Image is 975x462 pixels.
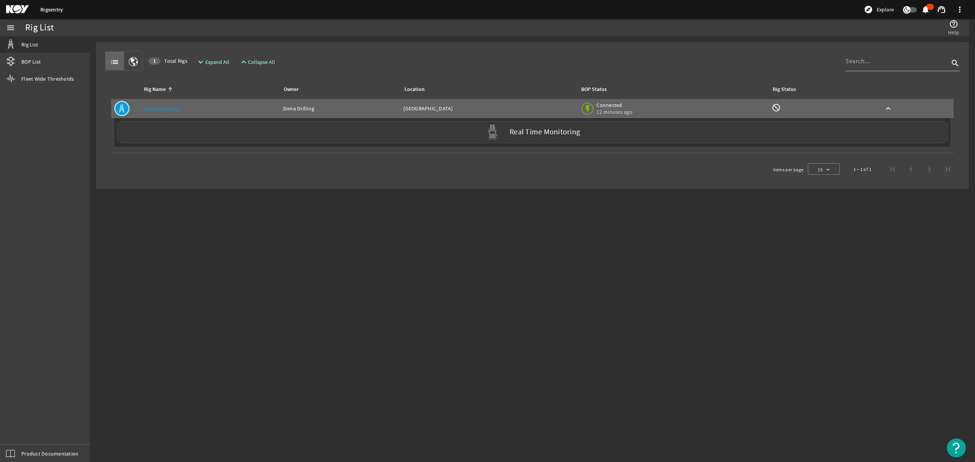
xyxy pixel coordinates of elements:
mat-icon: keyboard_arrow_up [884,104,893,113]
div: Stena Drilling [283,105,398,112]
mat-icon: Rig Monitoring not available for this rig [772,103,781,112]
div: BOP Status [581,85,607,94]
span: BOP List [21,58,41,65]
input: Search... [846,57,949,66]
a: Real Time Monitoring [114,121,951,143]
div: Rig Status [773,85,796,94]
mat-icon: expand_more [196,57,202,67]
label: Real Time Monitoring [510,128,580,136]
button: Expand All [193,55,232,69]
button: more_vert [951,0,969,19]
mat-icon: explore [864,5,873,14]
mat-icon: expand_less [239,57,245,67]
span: 12 minutes ago [596,108,633,115]
button: Explore [861,3,897,16]
img: Graypod.svg [485,124,500,140]
div: Owner [283,85,395,94]
span: Total Rigs [149,57,187,65]
button: Open Resource Center [947,438,966,457]
div: 1 – 1 of 1 [854,166,871,173]
div: Rig Name [143,85,273,94]
span: Help [948,29,959,36]
span: Expand All [205,58,229,66]
div: Location [404,85,425,94]
span: Collapse All [248,58,275,66]
div: 1 [149,57,160,65]
div: Location [403,85,571,94]
i: search [951,59,960,68]
span: Connected [596,102,633,108]
mat-icon: notifications [921,5,930,14]
div: Items per page: [773,166,805,174]
mat-icon: support_agent [937,5,946,14]
div: [GEOGRAPHIC_DATA] [403,105,574,112]
mat-icon: list [110,57,119,67]
span: Product Documentation [21,450,78,457]
span: Fleet Wide Thresholds [21,75,74,83]
span: Explore [877,6,894,13]
div: Rig List [25,24,54,32]
a: Stena Evolution [143,105,181,112]
mat-icon: help_outline [949,19,958,29]
span: Rig List [21,41,38,48]
a: Rigsentry [40,6,63,13]
div: Owner [284,85,299,94]
button: Collapse All [236,55,278,69]
mat-icon: menu [6,23,15,32]
div: Rig Name [144,85,166,94]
